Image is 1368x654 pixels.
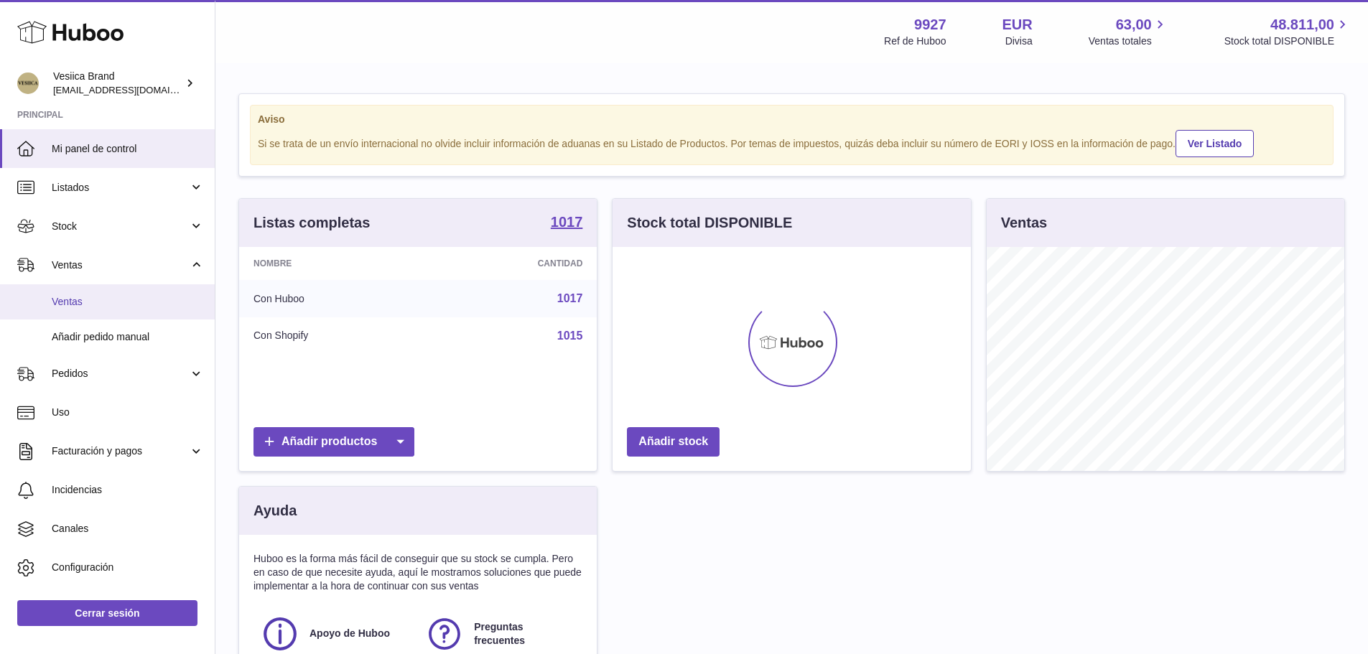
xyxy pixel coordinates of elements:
th: Nombre [239,247,429,280]
div: Ref de Huboo [884,34,946,48]
a: Añadir stock [627,427,720,457]
h3: Ayuda [253,501,297,520]
div: Divisa [1005,34,1033,48]
span: 63,00 [1116,15,1152,34]
span: Pedidos [52,367,189,380]
div: Vesiica Brand [53,70,182,97]
h3: Ventas [1001,213,1047,233]
span: [EMAIL_ADDRESS][DOMAIN_NAME] [53,84,211,95]
td: Con Huboo [239,280,429,317]
strong: EUR [1002,15,1033,34]
a: Añadir productos [253,427,414,457]
a: 48.811,00 Stock total DISPONIBLE [1224,15,1351,48]
span: Ventas totales [1089,34,1168,48]
span: Ventas [52,258,189,272]
strong: 9927 [914,15,946,34]
h3: Listas completas [253,213,370,233]
a: Ver Listado [1176,130,1254,157]
a: 63,00 Ventas totales [1089,15,1168,48]
h3: Stock total DISPONIBLE [627,213,792,233]
div: Si se trata de un envío internacional no olvide incluir información de aduanas en su Listado de P... [258,128,1326,157]
a: Apoyo de Huboo [261,615,411,653]
strong: Aviso [258,113,1326,126]
span: Stock total DISPONIBLE [1224,34,1351,48]
span: Canales [52,522,204,536]
span: Ventas [52,295,204,309]
span: Preguntas frecuentes [474,620,574,648]
span: Añadir pedido manual [52,330,204,344]
a: 1017 [557,292,583,304]
img: internalAdmin-9927@internal.huboo.com [17,73,39,94]
a: 1017 [551,215,583,232]
span: Apoyo de Huboo [310,627,390,640]
span: Facturación y pagos [52,444,189,458]
span: Uso [52,406,204,419]
span: Listados [52,181,189,195]
a: Preguntas frecuentes [425,615,575,653]
th: Cantidad [429,247,597,280]
span: Mi panel de control [52,142,204,156]
span: Incidencias [52,483,204,497]
strong: 1017 [551,215,583,229]
td: Con Shopify [239,317,429,355]
span: 48.811,00 [1270,15,1334,34]
p: Huboo es la forma más fácil de conseguir que su stock se cumpla. Pero en caso de que necesite ayu... [253,552,582,593]
span: Stock [52,220,189,233]
span: Configuración [52,561,204,574]
a: 1015 [557,330,583,342]
a: Cerrar sesión [17,600,197,626]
